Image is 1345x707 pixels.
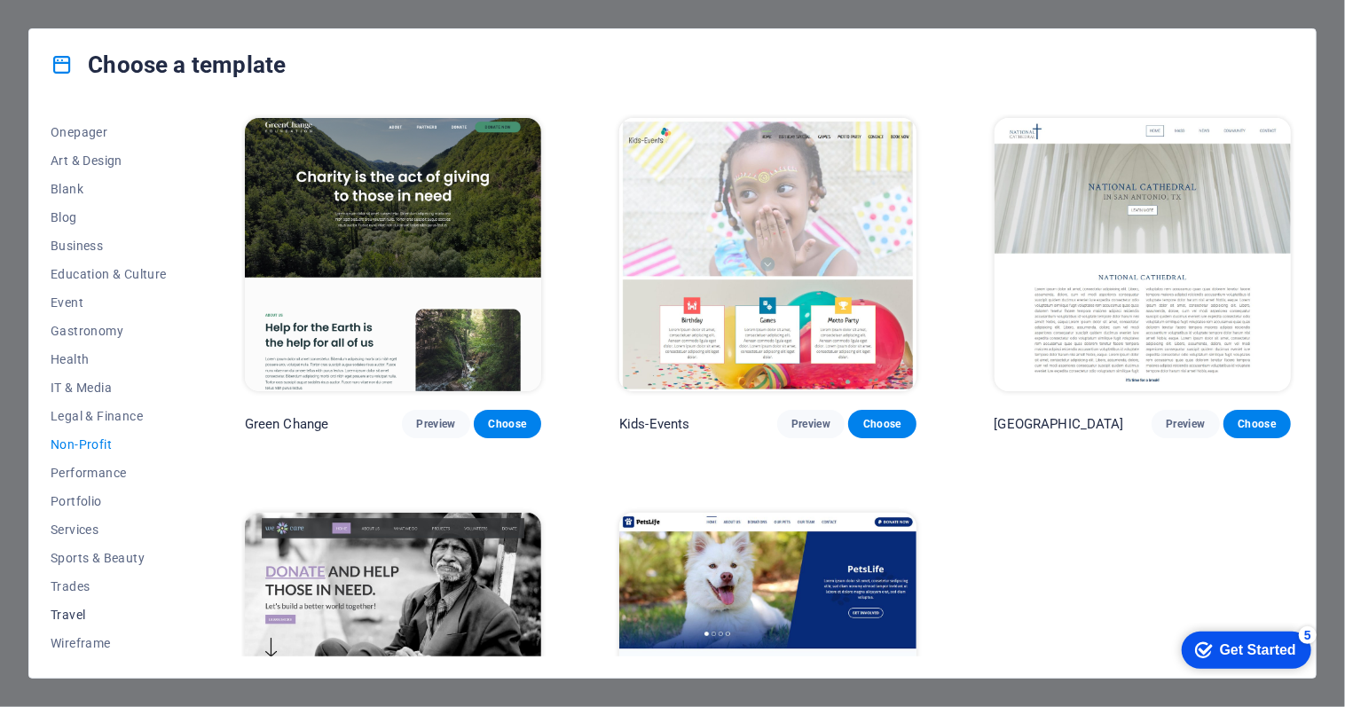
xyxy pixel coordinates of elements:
span: Business [51,239,167,253]
button: Wireframe [51,629,167,657]
button: Services [51,515,167,544]
span: Preview [1166,417,1205,431]
button: IT & Media [51,373,167,402]
button: Gastronomy [51,317,167,345]
button: Choose [1223,410,1291,438]
span: Wireframe [51,636,167,650]
span: Health [51,352,167,366]
button: Choose [848,410,916,438]
button: Blank [51,175,167,203]
button: Preview [1152,410,1219,438]
span: Sports & Beauty [51,551,167,565]
button: Education & Culture [51,260,167,288]
span: Education & Culture [51,267,167,281]
button: Event [51,288,167,317]
button: Portfolio [51,487,167,515]
img: Green Change [245,118,541,391]
div: 5 [131,4,149,21]
span: Choose [1238,417,1277,431]
span: Performance [51,466,167,480]
p: [GEOGRAPHIC_DATA] [995,415,1124,433]
button: Health [51,345,167,373]
span: Portfolio [51,494,167,508]
button: Non-Profit [51,430,167,459]
button: Legal & Finance [51,402,167,430]
span: Event [51,295,167,310]
button: Art & Design [51,146,167,175]
button: Business [51,232,167,260]
span: Trades [51,579,167,593]
img: Kids-Events [619,118,916,391]
button: Sports & Beauty [51,544,167,572]
span: Blank [51,182,167,196]
p: Kids-Events [619,415,690,433]
span: Preview [416,417,455,431]
button: Performance [51,459,167,487]
button: Preview [402,410,469,438]
span: IT & Media [51,381,167,395]
div: Get Started 5 items remaining, 0% complete [14,9,144,46]
button: Blog [51,203,167,232]
span: Non-Profit [51,437,167,452]
p: Green Change [245,415,329,433]
button: Onepager [51,118,167,146]
span: Services [51,522,167,537]
span: Choose [862,417,901,431]
button: Trades [51,572,167,601]
span: Blog [51,210,167,224]
span: Onepager [51,125,167,139]
div: Get Started [52,20,129,35]
img: National Cathedral [995,118,1291,391]
button: Preview [777,410,845,438]
button: Travel [51,601,167,629]
span: Travel [51,608,167,622]
span: Choose [488,417,527,431]
button: Choose [474,410,541,438]
span: Gastronomy [51,324,167,338]
span: Art & Design [51,153,167,168]
h4: Choose a template [51,51,286,79]
span: Preview [791,417,830,431]
span: Legal & Finance [51,409,167,423]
